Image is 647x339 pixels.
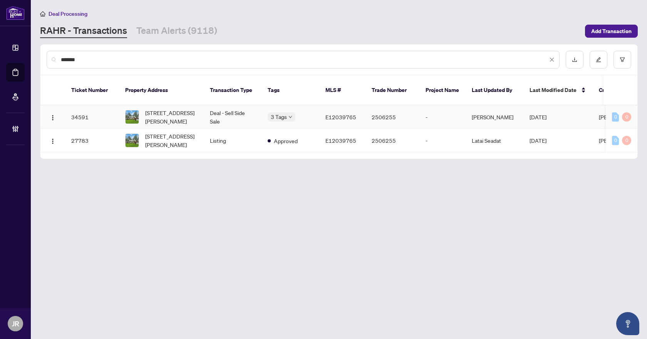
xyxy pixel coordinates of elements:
span: Deal Processing [49,10,87,17]
th: Property Address [119,75,204,105]
span: [PERSON_NAME] [599,137,640,144]
div: 0 [612,112,619,122]
th: Ticket Number [65,75,119,105]
img: thumbnail-img [126,110,139,124]
td: Listing [204,129,261,152]
th: Tags [261,75,319,105]
td: [PERSON_NAME] [466,105,523,129]
span: home [40,11,45,17]
span: E12039765 [325,137,356,144]
span: download [572,57,577,62]
div: 0 [612,136,619,145]
a: RAHR - Transactions [40,24,127,38]
button: Logo [47,111,59,123]
td: 2506255 [365,105,419,129]
img: Logo [50,138,56,144]
span: Add Transaction [591,25,632,37]
th: Project Name [419,75,466,105]
span: filter [620,57,625,62]
a: Team Alerts (9118) [136,24,217,38]
button: Open asap [616,312,639,335]
span: [STREET_ADDRESS][PERSON_NAME] [145,109,198,125]
span: JR [12,318,19,329]
span: [STREET_ADDRESS][PERSON_NAME] [145,132,198,149]
th: Transaction Type [204,75,261,105]
td: - [419,129,466,152]
button: Logo [47,134,59,147]
div: 0 [622,136,631,145]
span: Approved [274,137,298,145]
th: Created By [593,75,639,105]
th: Last Modified Date [523,75,593,105]
div: 0 [622,112,631,122]
img: thumbnail-img [126,134,139,147]
button: edit [590,51,607,68]
img: Logo [50,115,56,121]
button: Add Transaction [585,25,638,38]
td: Latai Seadat [466,129,523,152]
span: [PERSON_NAME] [599,114,640,120]
td: 2506255 [365,129,419,152]
span: [DATE] [530,114,546,120]
td: 34591 [65,105,119,129]
th: MLS # [319,75,365,105]
td: Deal - Sell Side Sale [204,105,261,129]
td: - [419,105,466,129]
span: 3 Tags [271,112,287,121]
span: Last Modified Date [530,86,577,94]
span: down [288,115,292,119]
button: download [566,51,583,68]
img: logo [6,6,25,20]
th: Last Updated By [466,75,523,105]
span: close [549,57,555,62]
span: edit [596,57,601,62]
button: filter [613,51,631,68]
td: 27783 [65,129,119,152]
th: Trade Number [365,75,419,105]
span: [DATE] [530,137,546,144]
span: E12039765 [325,114,356,120]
